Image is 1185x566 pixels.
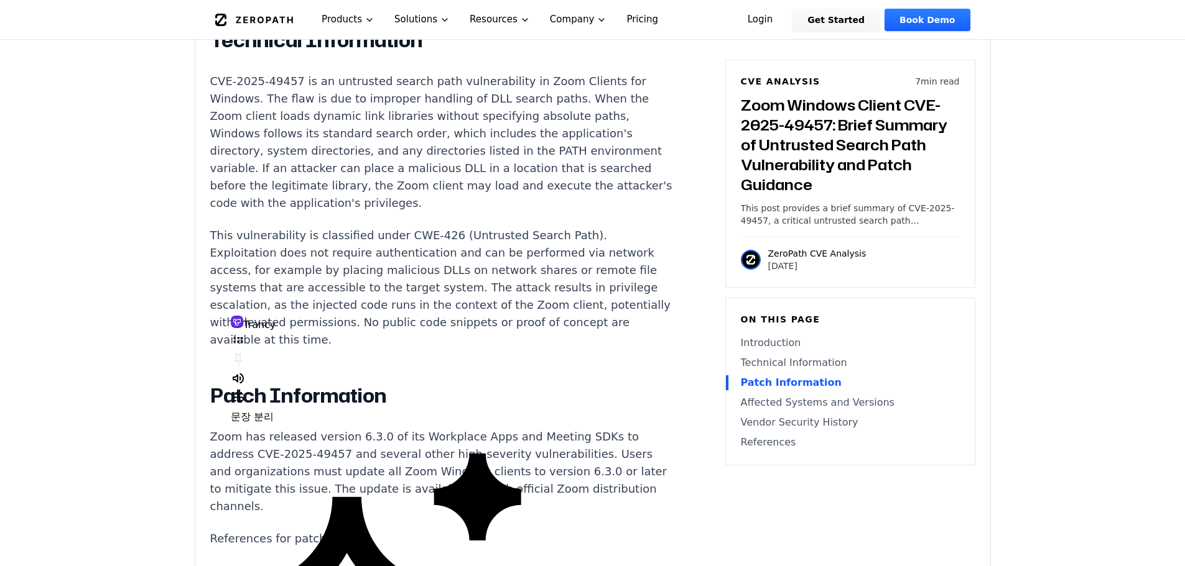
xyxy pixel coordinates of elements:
a: Patch Information [741,375,960,390]
p: Zoom has released version 6.3.0 of its Workplace Apps and Meeting SDKs to address CVE-2025-49457 ... [210,428,673,515]
p: This post provides a brief summary of CVE-2025-49457, a critical untrusted search path vulnerabil... [741,202,960,227]
h2: Technical Information [210,28,673,53]
h6: On this page [741,313,960,326]
a: References [741,435,960,450]
p: ZeroPath CVE Analysis [768,247,867,260]
p: 7 min read [915,75,959,88]
h6: CVE Analysis [741,75,820,88]
a: Get Started [792,9,880,31]
a: Vendor Security History [741,415,960,430]
img: ZeroPath CVE Analysis [741,250,761,270]
p: This vulnerability is classified under CWE-426 (Untrusted Search Path). Exploitation does not req... [210,227,673,349]
a: Introduction [741,335,960,350]
a: Book Demo [885,9,970,31]
p: [DATE] [768,260,867,272]
p: References for patch details: [210,530,673,547]
a: Affected Systems and Versions [741,395,960,410]
a: Technical Information [741,355,960,370]
p: CVE-2025-49457 is an untrusted search path vulnerability in Zoom Clients for Windows. The flaw is... [210,73,673,212]
a: Login [733,9,788,31]
h2: Patch Information [210,383,673,408]
h3: Zoom Windows Client CVE-2025-49457: Brief Summary of Untrusted Search Path Vulnerability and Patc... [741,95,960,194]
